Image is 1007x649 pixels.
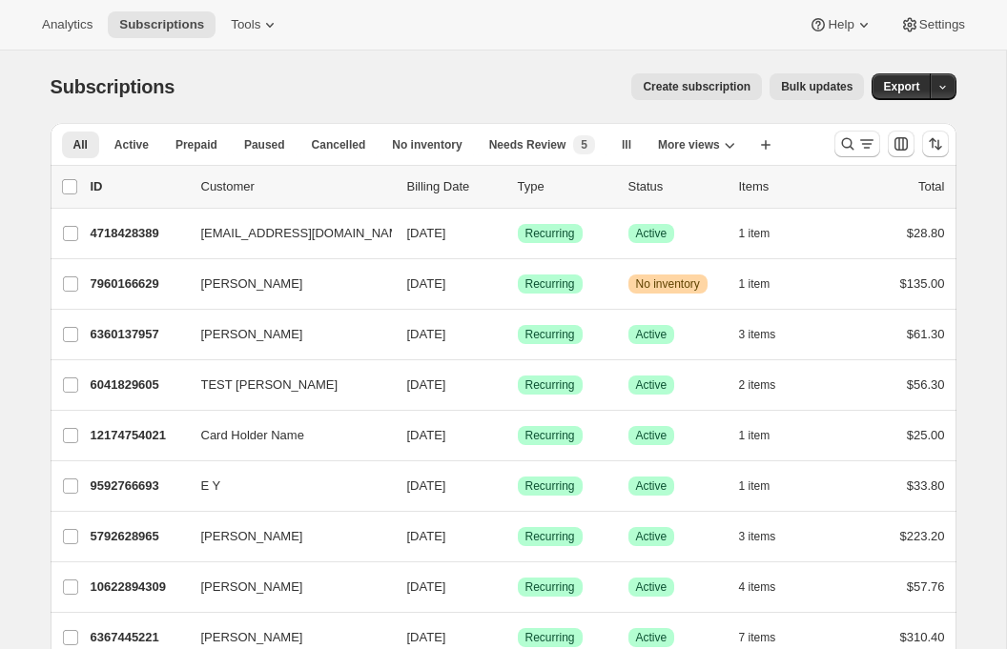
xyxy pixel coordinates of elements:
[91,375,186,395] p: 6041829605
[907,327,945,341] span: $61.30
[201,375,339,395] span: TEST [PERSON_NAME]
[91,220,945,247] div: 4718428389[EMAIL_ADDRESS][DOMAIN_NAME] [EMAIL_ADDRESS][DOMAIN_NAME][DATE]SuccessRecurringSuccessA...
[739,372,797,398] button: 2 items
[219,11,291,38] button: Tools
[525,579,575,595] span: Recurring
[525,478,575,494] span: Recurring
[525,428,575,443] span: Recurring
[739,473,791,499] button: 1 item
[636,226,668,241] span: Active
[190,521,380,552] button: [PERSON_NAME]
[907,579,945,594] span: $57.76
[190,420,380,451] button: Card Holder Name
[525,529,575,544] span: Recurring
[900,529,945,543] span: $223.20
[739,177,834,196] div: Items
[190,269,380,299] button: [PERSON_NAME]
[888,131,915,157] button: Customize table column order and visibility
[872,73,931,100] button: Export
[739,529,776,544] span: 3 items
[190,572,380,602] button: [PERSON_NAME]
[201,224,625,243] span: [EMAIL_ADDRESS][DOMAIN_NAME] [EMAIL_ADDRESS][DOMAIN_NAME]
[739,377,776,393] span: 2 items
[201,527,303,546] span: [PERSON_NAME]
[636,377,668,393] span: Active
[91,477,186,496] p: 9592766693
[407,177,503,196] p: Billing Date
[739,579,776,595] span: 4 items
[828,17,853,32] span: Help
[739,428,771,443] span: 1 item
[907,428,945,442] span: $25.00
[739,630,776,645] span: 7 items
[114,137,149,152] span: Active
[91,325,186,344] p: 6360137957
[201,274,303,294] span: [PERSON_NAME]
[622,137,631,152] span: lll
[636,428,668,443] span: Active
[312,137,366,152] span: Cancelled
[392,137,462,152] span: No inventory
[636,327,668,342] span: Active
[581,137,587,152] span: 5
[231,17,260,32] span: Tools
[201,177,392,196] p: Customer
[781,79,853,94] span: Bulk updates
[201,628,303,647] span: [PERSON_NAME]
[201,325,303,344] span: [PERSON_NAME]
[244,137,285,152] span: Paused
[922,131,949,157] button: Sort the results
[907,377,945,392] span: $56.30
[628,177,724,196] p: Status
[407,428,446,442] span: [DATE]
[739,327,776,342] span: 3 items
[91,426,186,445] p: 12174754021
[201,477,221,496] span: E Y
[739,271,791,297] button: 1 item
[739,422,791,449] button: 1 item
[739,276,771,292] span: 1 item
[883,79,919,94] span: Export
[201,426,304,445] span: Card Holder Name
[834,131,880,157] button: Search and filter results
[643,79,750,94] span: Create subscription
[91,628,186,647] p: 6367445221
[525,226,575,241] span: Recurring
[407,327,446,341] span: [DATE]
[739,523,797,550] button: 3 items
[518,177,613,196] div: Type
[770,73,864,100] button: Bulk updates
[91,422,945,449] div: 12174754021Card Holder Name[DATE]SuccessRecurringSuccessActive1 item$25.00
[631,73,762,100] button: Create subscription
[636,579,668,595] span: Active
[91,224,186,243] p: 4718428389
[900,276,945,291] span: $135.00
[175,137,217,152] span: Prepaid
[636,630,668,645] span: Active
[201,578,303,597] span: [PERSON_NAME]
[658,137,720,152] span: More views
[73,137,88,152] span: All
[190,218,380,249] button: [EMAIL_ADDRESS][DOMAIN_NAME] [EMAIL_ADDRESS][DOMAIN_NAME]
[636,478,668,494] span: Active
[739,220,791,247] button: 1 item
[889,11,976,38] button: Settings
[918,177,944,196] p: Total
[31,11,104,38] button: Analytics
[91,271,945,297] div: 7960166629[PERSON_NAME][DATE]SuccessRecurringWarningNo inventory1 item$135.00
[407,478,446,493] span: [DATE]
[190,471,380,501] button: E Y
[739,226,771,241] span: 1 item
[108,11,216,38] button: Subscriptions
[190,319,380,350] button: [PERSON_NAME]
[91,372,945,398] div: 6041829605TEST [PERSON_NAME][DATE]SuccessRecurringSuccessActive2 items$56.30
[636,276,700,292] span: No inventory
[119,17,204,32] span: Subscriptions
[739,478,771,494] span: 1 item
[489,137,566,152] span: Needs Review
[407,630,446,644] span: [DATE]
[407,226,446,240] span: [DATE]
[739,574,797,600] button: 4 items
[907,226,945,240] span: $28.80
[407,529,446,543] span: [DATE]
